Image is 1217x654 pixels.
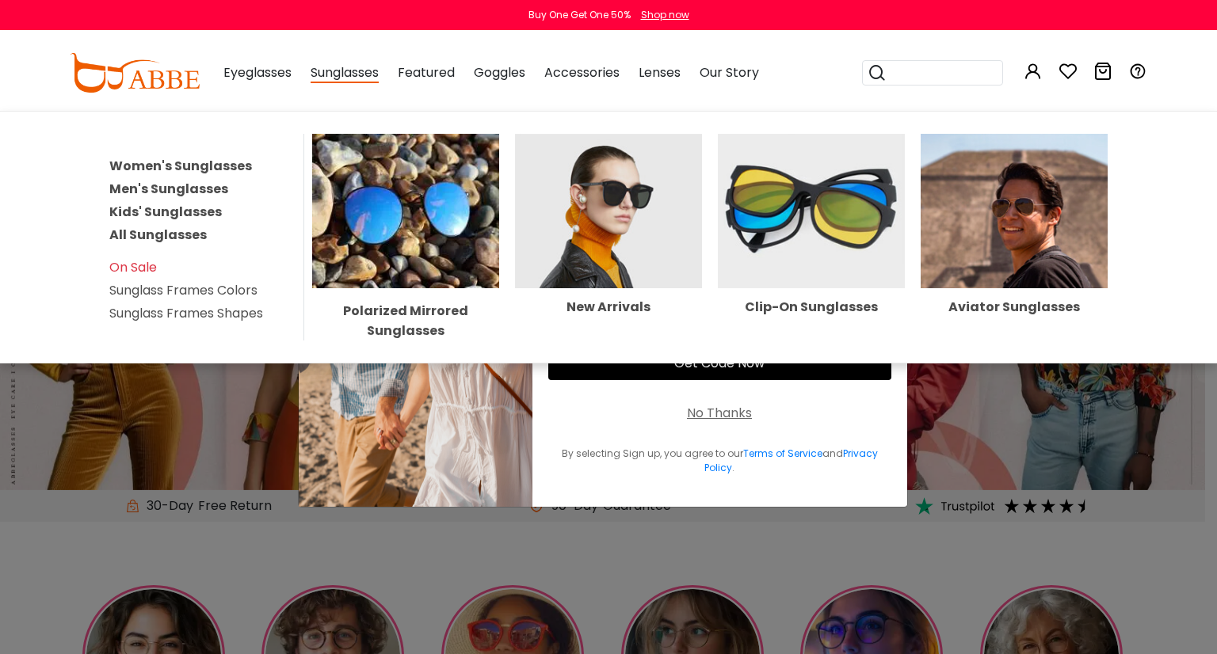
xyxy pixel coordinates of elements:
a: Women's Sunglasses [109,157,252,175]
span: Accessories [544,63,620,82]
div: Aviator Sunglasses [921,301,1108,314]
span: Goggles [474,63,525,82]
span: Sunglasses [311,63,379,83]
a: Men's Sunglasses [109,180,228,198]
a: Privacy Policy [704,447,878,474]
span: Lenses [639,63,681,82]
span: Our Story [700,63,759,82]
a: Sunglass Frames Shapes [109,304,263,322]
div: Shop now [641,8,689,22]
span: Featured [398,63,455,82]
img: Aviator Sunglasses [921,134,1108,288]
a: Aviator Sunglasses [921,201,1108,314]
a: On Sale [109,258,157,276]
div: No Thanks [687,404,752,423]
div: Buy One Get One 50% [528,8,631,22]
button: Get Code Now [548,347,891,380]
img: Polarized Mirrored [312,134,499,288]
img: Clip-On Sunglasses [718,134,905,288]
a: New Arrivals [515,201,702,314]
div: Clip-On Sunglasses [718,301,905,314]
a: All Sunglasses [109,226,207,244]
a: Kids' Sunglasses [109,203,222,221]
div: New Arrivals [515,301,702,314]
div: Polarized Mirrored Sunglasses [312,301,499,340]
img: abbeglasses.com [70,53,200,93]
img: New Arrivals [515,134,702,288]
a: Polarized Mirrored Sunglasses [312,201,499,340]
span: Eyeglasses [223,63,292,82]
a: Shop now [633,8,689,21]
a: Clip-On Sunglasses [718,201,905,314]
a: Terms of Service [743,447,822,460]
a: Sunglass Frames Colors [109,281,258,299]
div: By selecting Sign up, you agree to our and . [548,447,891,475]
